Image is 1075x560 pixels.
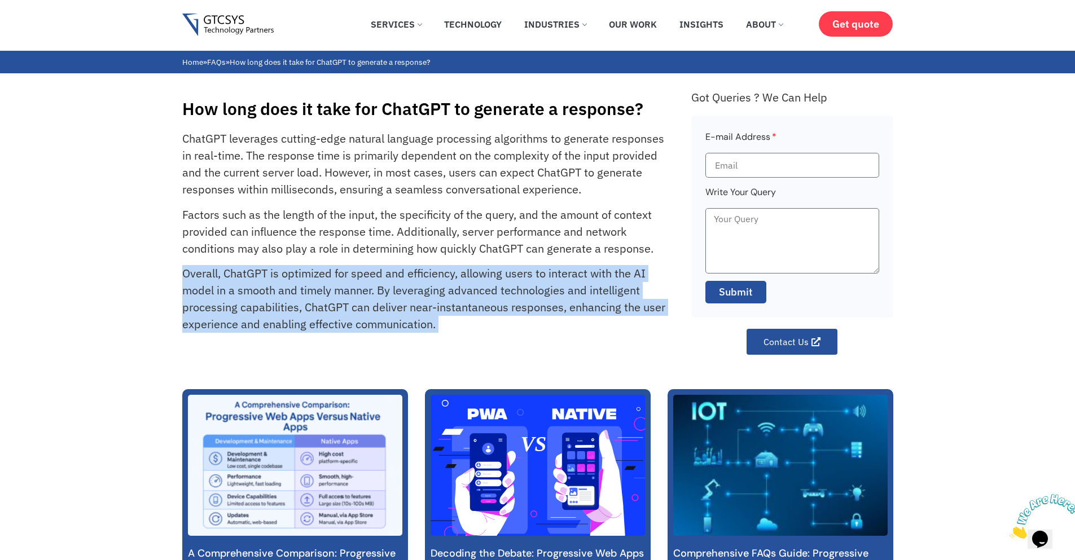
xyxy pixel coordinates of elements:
[182,99,680,119] h1: How long does it take for ChatGPT to generate a response?
[429,381,646,549] img: Progressive Web Apps vs. Native Apps
[188,395,402,536] a: A Comprehensive Comparison
[705,130,879,311] form: Faq Form
[705,153,879,178] input: Email
[747,329,837,355] a: Contact Us
[832,18,879,30] span: Get quote
[673,395,888,536] a: IOT
[705,130,776,153] label: E-mail Address
[672,389,888,541] img: IOT
[182,57,430,67] span: » »
[431,395,645,536] a: Progressive Web Apps vs. Native Apps
[719,285,753,299] span: Submit
[230,57,430,67] span: How long does it take for ChatGPT to generate a response?
[738,12,791,37] a: About
[186,393,403,537] img: A Comprehensive Comparison
[182,57,203,67] a: Home
[436,12,510,37] a: Technology
[182,130,666,198] p: ChatGPT leverages cutting-edge natural language processing algorithms to generate responses in re...
[207,57,226,67] a: FAQs
[5,5,74,49] img: Chat attention grabber
[764,337,809,346] span: Contact Us
[705,281,766,303] button: Submit
[182,265,666,333] p: Overall, ChatGPT is optimized for speed and efficiency, allowing users to interact with the AI mo...
[671,12,732,37] a: Insights
[182,14,274,37] img: Gtcsys logo
[182,206,666,257] p: Factors such as the length of the input, the specificity of the query, and the amount of context ...
[691,90,893,104] div: Got Queries ? We Can Help
[819,11,893,37] a: Get quote
[705,185,776,208] label: Write Your Query
[1005,490,1075,543] iframe: chat widget
[516,12,595,37] a: Industries
[362,12,430,37] a: Services
[600,12,665,37] a: Our Work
